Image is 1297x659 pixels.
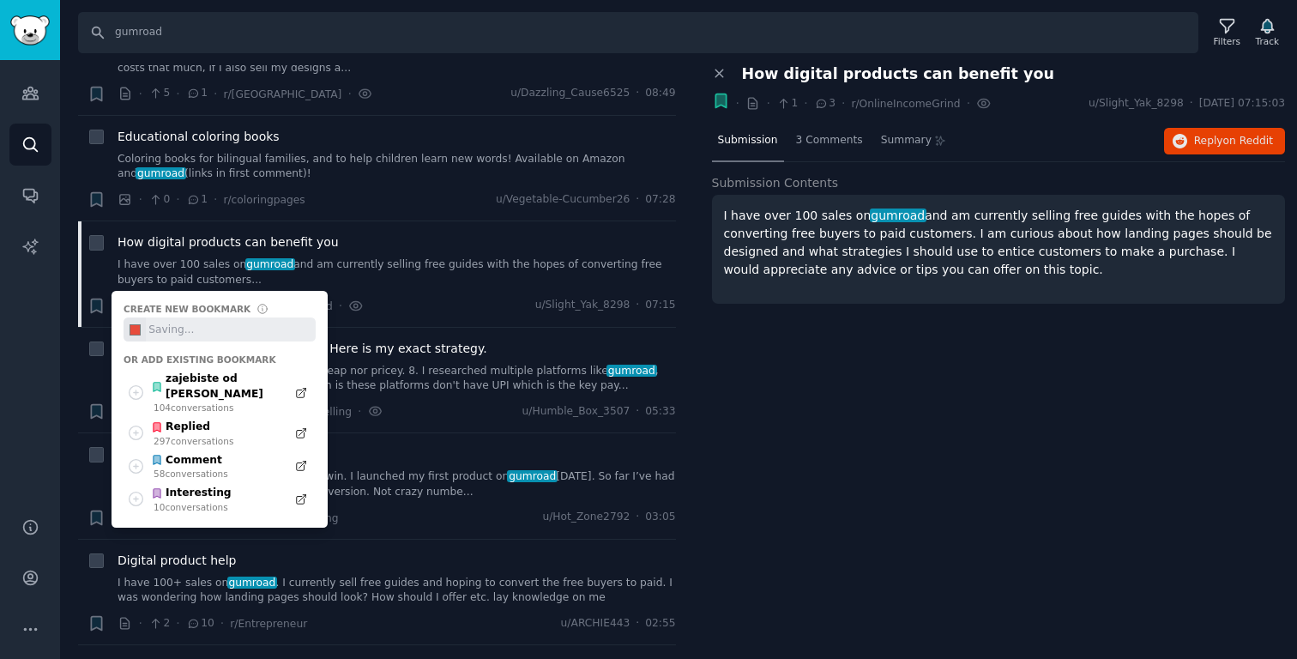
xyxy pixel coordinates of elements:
span: u/Slight_Yak_8298 [1089,96,1184,112]
span: Reply [1194,134,1273,149]
span: · [214,190,217,209]
span: 07:28 [645,192,675,208]
span: · [636,510,639,525]
span: · [842,94,845,112]
span: · [139,85,142,103]
span: gumroad [136,167,186,179]
span: · [176,85,179,103]
span: · [139,614,142,632]
a: I have 100+ sales ongumroad. I currently sell free guides and hoping to convert the free buyers t... [118,576,676,606]
a: ... Always charge a fair price, neither cheap nor pricey. 8. I researched multiple platforms like... [118,364,676,394]
span: · [636,86,639,101]
span: · [347,85,351,103]
div: 297 conversation s [154,435,233,447]
span: r/coloringpages [223,194,305,206]
button: Track [1250,15,1285,51]
button: Replyon Reddit [1164,128,1285,155]
span: [DATE] 07:15:03 [1199,96,1285,112]
span: · [766,94,769,112]
span: · [176,190,179,209]
span: 5 [148,86,170,101]
span: · [736,94,739,112]
a: Digital product help [118,552,236,570]
span: 1 [776,96,798,112]
span: 1 [186,86,208,101]
span: Submission Contents [712,174,839,192]
span: · [358,402,361,420]
span: u/Slight_Yak_8298 [535,298,630,313]
div: 104 conversation s [154,402,277,414]
span: u/Vegetable-Cucumber26 [496,192,630,208]
span: r/Entrepreneur [230,618,307,630]
a: I have over 100 sales ongumroadand am currently selling free guides with the hopes of converting ... [118,257,676,287]
span: 3 [814,96,836,112]
div: Create new bookmark [124,303,250,315]
span: 05:33 [645,404,675,420]
span: · [636,616,639,632]
span: gumroad [606,365,657,377]
div: Replied [151,420,234,435]
span: · [339,297,342,315]
div: Track [1256,35,1279,47]
div: 58 conversation s [154,468,228,480]
span: r/OnlineIncomeGrind [851,98,960,110]
div: Filters [1214,35,1240,47]
div: zajebiste od [PERSON_NAME] [151,372,277,402]
span: · [967,94,970,112]
span: gumroad [507,470,558,482]
span: · [176,614,179,632]
span: on Reddit [1223,135,1273,147]
span: Summary [881,133,932,148]
span: 3 Comments [796,133,863,148]
a: Hey guys, just wanted to share a small win. I launched my first product ongumroad[DATE]. So far I... [118,469,676,499]
span: u/Humble_Box_3507 [522,404,630,420]
span: · [139,190,142,209]
span: Submission [718,133,778,148]
span: gumroad [227,577,278,589]
span: · [636,404,639,420]
div: Comment [151,453,228,469]
span: gumroad [245,258,296,270]
span: r/[GEOGRAPHIC_DATA] [223,88,341,100]
span: u/Hot_Zone2792 [542,510,630,525]
a: How digital products can benefit you [118,233,339,251]
span: · [214,85,217,103]
img: GummySearch logo [10,15,50,45]
span: · [1190,96,1193,112]
p: I have over 100 sales on and am currently selling free guides with the hopes of converting free b... [724,207,1274,279]
span: · [804,94,807,112]
span: 02:55 [645,616,675,632]
span: u/Dazzling_Cause6525 [510,86,630,101]
input: Search Keyword [78,12,1198,53]
span: 07:15 [645,298,675,313]
span: u/ARCHIE443 [561,616,630,632]
div: Interesting [151,486,232,501]
span: 0 [148,192,170,208]
span: 1 [186,192,208,208]
span: 03:05 [645,510,675,525]
span: 2 [148,616,170,632]
div: Or add existing bookmark [124,354,316,366]
span: · [636,192,639,208]
a: Coloring books for bilingual families, and to help children learn new words! Available on Amazon ... [118,152,676,182]
span: gumroad [870,209,926,222]
span: · [220,614,224,632]
span: 08:49 [645,86,675,101]
a: Educational coloring books [118,128,280,146]
span: 10 [186,616,214,632]
span: How digital products can benefit you [742,65,1054,83]
span: · [636,298,639,313]
div: 10 conversation s [154,501,232,513]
